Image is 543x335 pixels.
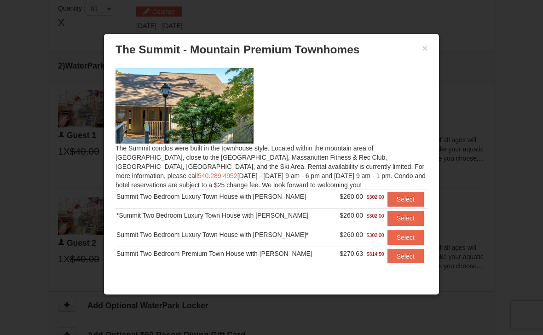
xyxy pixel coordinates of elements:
img: 19219034-1-0eee7e00.jpg [116,68,254,144]
div: *Summit Two Bedroom Luxury Town House with [PERSON_NAME] [116,211,336,220]
button: Select [387,192,424,207]
span: $260.00 [340,193,363,200]
span: $302.00 [367,192,384,202]
span: $270.63 [340,250,363,257]
span: $302.00 [367,231,384,240]
span: The Summit - Mountain Premium Townhomes [116,43,359,56]
span: $260.00 [340,231,363,238]
span: $314.50 [367,249,384,259]
button: Select [387,211,424,225]
div: The Summit condos were built in the townhouse style. Located within the mountain area of [GEOGRAP... [109,61,434,264]
span: $302.00 [367,211,384,220]
div: Summit Two Bedroom Premium Town House with [PERSON_NAME] [116,249,336,258]
button: × [422,44,427,53]
button: Select [387,230,424,245]
span: $260.00 [340,212,363,219]
a: 540.289.4952 [198,172,237,179]
div: Summit Two Bedroom Luxury Town House with [PERSON_NAME]* [116,230,336,239]
div: Summit Two Bedroom Luxury Town House with [PERSON_NAME] [116,192,336,201]
button: Select [387,249,424,264]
